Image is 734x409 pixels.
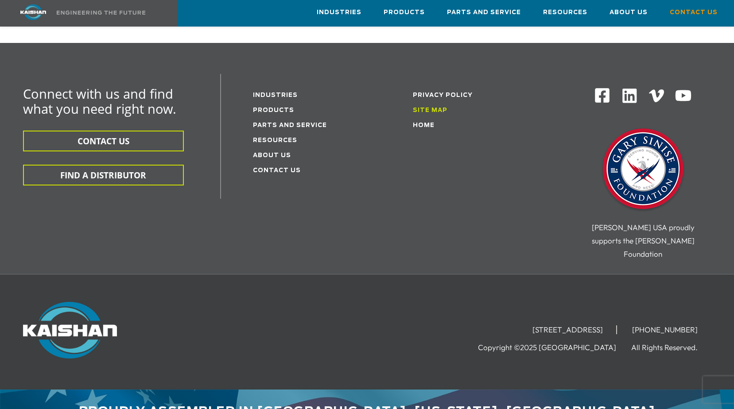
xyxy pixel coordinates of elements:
[253,168,301,174] a: Contact Us
[478,343,629,352] li: Copyright ©2025 [GEOGRAPHIC_DATA]
[610,8,648,18] span: About Us
[253,138,297,143] a: Resources
[23,165,184,185] button: FIND A DISTRIBUTOR
[599,126,687,214] img: Gary Sinise Foundation
[621,87,638,104] img: Linkedin
[543,8,587,18] span: Resources
[384,0,425,24] a: Products
[610,0,648,24] a: About Us
[253,108,294,113] a: Products
[413,108,447,113] a: Site Map
[543,0,587,24] a: Resources
[519,325,617,334] li: [STREET_ADDRESS]
[23,302,117,359] img: Kaishan
[670,0,718,24] a: Contact Us
[649,89,664,102] img: Vimeo
[317,0,361,24] a: Industries
[253,93,298,98] a: Industries
[413,93,473,98] a: Privacy Policy
[592,223,695,259] span: [PERSON_NAME] USA proudly supports the [PERSON_NAME] Foundation
[253,123,327,128] a: Parts and service
[619,325,711,334] li: [PHONE_NUMBER]
[384,8,425,18] span: Products
[594,87,610,104] img: Facebook
[23,85,176,117] span: Connect with us and find what you need right now.
[317,8,361,18] span: Industries
[57,11,145,15] img: Engineering the future
[447,0,521,24] a: Parts and Service
[670,8,718,18] span: Contact Us
[447,8,521,18] span: Parts and Service
[413,123,435,128] a: Home
[253,153,291,158] a: About Us
[23,131,184,151] button: CONTACT US
[631,343,711,352] li: All Rights Reserved.
[675,87,692,104] img: Youtube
